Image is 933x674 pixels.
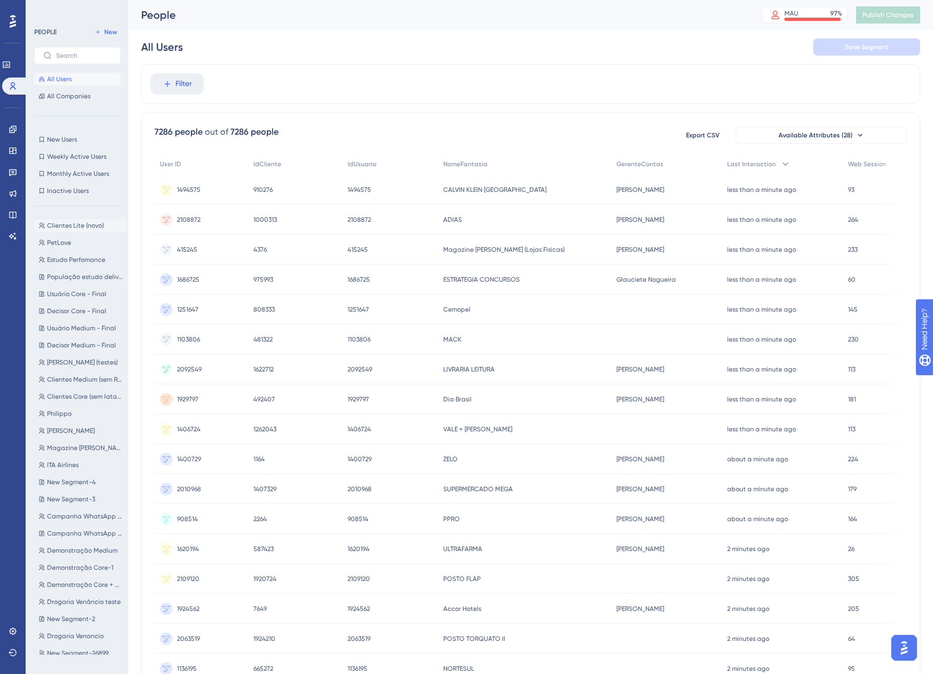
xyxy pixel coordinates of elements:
span: 2109120 [348,575,370,583]
span: 305 [848,575,859,583]
span: 1136195 [348,664,367,673]
span: Demonstração Core + Medium [47,580,123,589]
span: 1000313 [253,215,277,224]
time: 2 minutes ago [727,545,769,553]
span: 908514 [348,515,368,523]
span: [PERSON_NAME] [616,605,664,613]
span: 1103806 [177,335,200,344]
span: PPRO [443,515,460,523]
span: 2108872 [348,215,371,224]
span: 2264 [253,515,267,523]
time: 2 minutes ago [727,635,769,642]
span: Usuário Medium - Final [47,324,116,332]
span: 93 [848,185,854,194]
span: 1494575 [348,185,371,194]
span: 808333 [253,305,275,314]
span: Available Attributes (28) [778,131,853,140]
button: Campanha WhatsApp (Tela de Contatos) [34,510,127,523]
span: [PERSON_NAME] [616,515,664,523]
div: 7286 people [230,126,279,138]
span: 2010968 [348,485,372,493]
button: Demonstração Medium [34,544,127,557]
span: User ID [160,160,181,168]
span: [PERSON_NAME] [616,215,664,224]
button: Publish Changes [856,6,920,24]
span: 1920724 [253,575,276,583]
span: 2063519 [348,634,371,643]
div: PEOPLE [34,28,57,36]
span: 1620194 [177,545,199,553]
span: 1620194 [348,545,369,553]
span: Estudo Perfomance [47,255,105,264]
time: less than a minute ago [727,366,796,373]
span: New Segment-4 [47,478,96,486]
button: Usuário Medium - Final [34,322,127,335]
span: Accor Hotels [443,605,481,613]
time: less than a minute ago [727,186,796,193]
button: População estudo delivery [DATE] [34,270,127,283]
span: Inactive Users [47,187,89,195]
span: 230 [848,335,859,344]
span: [PERSON_NAME] [616,365,664,374]
span: 95 [848,664,855,673]
span: Campanha WhatsApp (Tela Inicial) [47,529,123,538]
button: New Segment-26899 [34,647,127,660]
span: 587423 [253,545,274,553]
span: VALE + [PERSON_NAME] [443,425,512,433]
span: New Segment-2 [47,615,95,623]
button: Campanha WhatsApp (Tela Inicial) [34,527,127,540]
input: Search [56,52,112,59]
span: Export CSV [686,131,720,140]
span: 481322 [253,335,273,344]
span: 1400729 [177,455,201,463]
span: 1622712 [253,365,274,374]
time: 2 minutes ago [727,575,769,583]
span: 415245 [177,245,197,254]
button: Filter [150,73,204,95]
span: New Segment-3 [47,495,95,503]
span: 1164 [253,455,265,463]
span: Philippo [47,409,72,418]
div: 97 % [830,9,842,18]
time: about a minute ago [727,455,788,463]
span: 1924562 [177,605,199,613]
span: 264 [848,215,858,224]
span: [PERSON_NAME] [616,485,664,493]
span: ADIAS [443,215,462,224]
button: Drogaria Venancio [34,630,127,642]
span: Glauciete Nogueira [616,275,676,284]
button: Save Segment [813,38,920,56]
span: [PERSON_NAME] (testes) [47,358,118,367]
span: 1494575 [177,185,201,194]
span: All Companies [47,92,90,100]
span: [PERSON_NAME] [616,395,664,404]
button: Estudo Perfomance [34,253,127,266]
span: 1400729 [348,455,372,463]
span: 164 [848,515,857,523]
div: All Users [141,40,183,55]
span: ZELO [443,455,458,463]
span: 1136195 [177,664,197,673]
span: 908514 [177,515,198,523]
span: IdCliente [253,160,281,168]
span: 1406724 [348,425,371,433]
button: Usuário Core - Final [34,288,127,300]
span: 179 [848,485,857,493]
span: Monthly Active Users [47,169,109,178]
span: 205 [848,605,859,613]
span: 7649 [253,605,267,613]
time: less than a minute ago [727,216,796,223]
span: Filter [175,78,192,90]
button: ITA Airlines [34,459,127,471]
span: LIVRARIA LEITURA [443,365,495,374]
span: Clientes Lite (novo) [47,221,104,230]
div: People [141,7,735,22]
time: 2 minutes ago [727,605,769,613]
span: 2010968 [177,485,201,493]
span: 1251647 [348,305,369,314]
span: 64 [848,634,855,643]
button: New Segment-3 [34,493,127,506]
span: Clientes Medium (sem Raízen) [47,375,123,384]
